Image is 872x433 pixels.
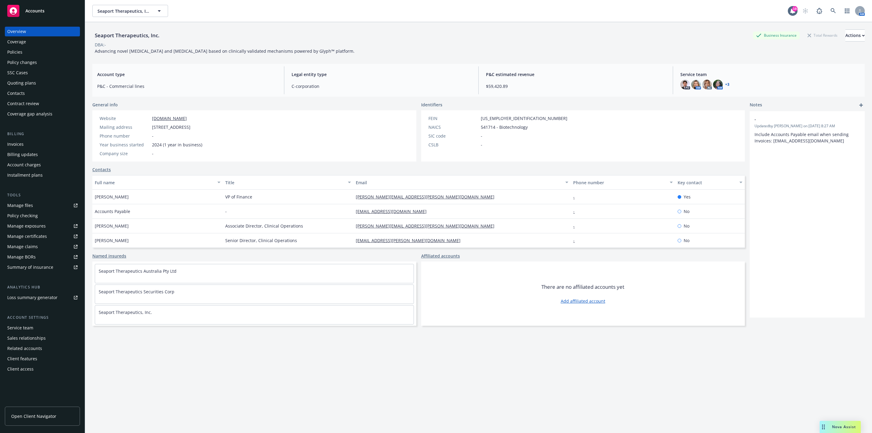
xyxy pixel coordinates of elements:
[573,238,580,243] a: -
[7,201,33,210] div: Manage files
[684,223,689,229] span: No
[152,115,187,121] a: [DOMAIN_NAME]
[25,8,45,13] span: Accounts
[95,179,214,186] div: Full name
[152,150,154,157] span: -
[100,133,150,139] div: Phone number
[5,364,80,374] a: Client access
[5,284,80,290] div: Analytics hub
[100,142,150,148] div: Year business started
[691,80,701,89] img: photo
[5,47,80,57] a: Policies
[5,139,80,149] a: Invoices
[481,115,567,122] span: [US_EMPLOYER_IDENTIFICATION_NUMBER]
[7,58,37,67] div: Policy changes
[7,37,26,47] div: Coverage
[857,102,865,109] a: add
[7,364,34,374] div: Client access
[223,175,353,190] button: Title
[481,133,482,139] span: -
[5,201,80,210] a: Manage files
[702,80,712,89] img: photo
[7,47,22,57] div: Policies
[5,88,80,98] a: Contacts
[92,166,111,173] a: Contacts
[5,293,80,302] a: Loss summary generator
[95,42,106,48] div: DBA: -
[5,221,80,231] a: Manage exposures
[5,242,80,251] a: Manage claims
[5,211,80,221] a: Policy checking
[421,102,442,108] span: Identifiers
[421,253,460,259] a: Affiliated accounts
[152,124,190,130] span: [STREET_ADDRESS]
[97,71,277,78] span: Account type
[573,223,580,229] a: -
[5,58,80,67] a: Policy changes
[481,142,482,148] span: -
[573,208,580,214] a: -
[7,344,42,353] div: Related accounts
[845,30,865,41] div: Actions
[353,175,571,190] button: Email
[356,194,499,200] a: [PERSON_NAME][EMAIL_ADDRESS][PERSON_NAME][DOMAIN_NAME]
[356,208,431,214] a: [EMAIL_ADDRESS][DOMAIN_NAME]
[561,298,605,304] a: Add affiliated account
[7,150,38,159] div: Billing updates
[5,170,80,180] a: Installment plans
[7,160,41,170] div: Account charges
[571,175,675,190] button: Phone number
[7,333,46,343] div: Sales relationships
[5,315,80,321] div: Account settings
[5,231,80,241] a: Manage certificates
[5,78,80,88] a: Quoting plans
[100,150,150,157] div: Company size
[99,289,174,295] a: Seaport Therapeutics Securities Corp
[799,5,811,17] a: Start snowing
[7,231,47,241] div: Manage certificates
[750,102,762,109] span: Notes
[832,424,856,429] span: Nova Assist
[95,237,129,244] span: [PERSON_NAME]
[5,131,80,137] div: Billing
[95,194,129,200] span: [PERSON_NAME]
[428,133,478,139] div: SIC code
[7,262,53,272] div: Summary of insurance
[820,421,861,433] button: Nova Assist
[225,237,297,244] span: Senior Director, Clinical Operations
[152,133,154,139] span: -
[5,252,80,262] a: Manage BORs
[5,192,80,198] div: Tools
[684,237,689,244] span: No
[95,48,355,54] span: Advancing novel [MEDICAL_DATA] and [MEDICAL_DATA] based on clinically validated mechanisms powere...
[5,344,80,353] a: Related accounts
[755,132,850,144] span: Include Accounts Payable email when sending Invoices: [EMAIL_ADDRESS][DOMAIN_NAME]
[7,323,33,333] div: Service team
[541,283,624,291] span: There are no affiliated accounts yet
[97,83,277,89] span: P&C - Commercial lines
[827,5,839,17] a: Search
[680,80,690,89] img: photo
[97,8,150,14] span: Seaport Therapeutics, Inc.
[100,124,150,130] div: Mailing address
[100,115,150,122] div: Website
[713,80,723,89] img: photo
[95,208,130,215] span: Accounts Payable
[92,102,118,108] span: General info
[92,32,162,39] div: Seaport Therapeutics, Inc.
[486,71,666,78] span: P&C estimated revenue
[7,252,36,262] div: Manage BORs
[750,111,865,149] div: -Updatedby [PERSON_NAME] on [DATE] 8:27 AMInclude Accounts Payable email when sending Invoices: [...
[820,421,827,433] div: Drag to move
[356,223,499,229] a: [PERSON_NAME][EMAIL_ADDRESS][PERSON_NAME][DOMAIN_NAME]
[755,123,860,129] span: Updated by [PERSON_NAME] on [DATE] 8:27 AM
[5,323,80,333] a: Service team
[7,88,25,98] div: Contacts
[7,27,26,36] div: Overview
[573,194,580,200] a: -
[152,142,202,148] span: 2024 (1 year in business)
[7,293,58,302] div: Loss summary generator
[7,354,37,364] div: Client features
[292,83,471,89] span: C-corporation
[481,124,528,130] span: 541714 - Biotechnology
